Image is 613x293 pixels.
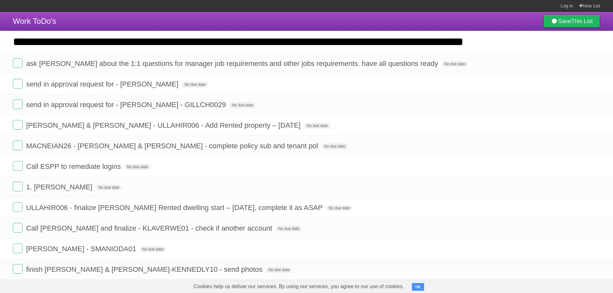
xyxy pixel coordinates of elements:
span: send in approval request for - [PERSON_NAME] [26,80,180,88]
span: No due date [442,61,468,67]
span: Work ToDo's [13,17,56,25]
span: 1. [PERSON_NAME] [26,183,94,191]
span: No due date [321,143,348,149]
label: Done [13,99,23,109]
span: No due date [182,82,208,87]
span: No due date [96,185,122,190]
b: This List [571,18,593,24]
label: Done [13,141,23,150]
label: Done [13,58,23,68]
button: OK [412,283,424,291]
label: Done [13,182,23,191]
span: [PERSON_NAME] & [PERSON_NAME] - ULLAHIR006 - Add Rented property – [DATE] [26,121,302,129]
span: No due date [304,123,330,129]
label: Done [13,264,23,274]
span: Call [PERSON_NAME] and finalize - KLAVERWE01 - check if another account [26,224,274,232]
span: No due date [266,267,292,273]
span: send in approval request for - [PERSON_NAME] - GILLCH0029 [26,101,228,109]
span: Call ESPP to remediate logins [26,162,122,170]
a: SaveThis List [543,15,600,28]
span: [PERSON_NAME] - SMANIODA01 [26,245,138,253]
label: Done [13,120,23,130]
span: No due date [326,205,352,211]
span: ULLAHIR006 - finalize [PERSON_NAME] Rented dwelling start – [DATE], complete it as ASAP [26,204,324,212]
span: No due date [125,164,151,170]
span: No due date [229,102,255,108]
label: Done [13,243,23,253]
label: Done [13,202,23,212]
label: Done [13,161,23,171]
span: ask [PERSON_NAME] about the 1:1 questions for manager job requirements and other jobs requirement... [26,60,440,68]
span: No due date [140,246,166,252]
span: Cookies help us deliver our services. By using our services, you agree to our use of cookies. [187,280,411,293]
span: No due date [276,226,302,232]
label: Done [13,223,23,233]
span: finish [PERSON_NAME] & [PERSON_NAME]-KENNEDLY10 - send photos [26,265,264,273]
span: MACNEIAN26 - [PERSON_NAME] & [PERSON_NAME] - complete policy sub and tenant pol [26,142,320,150]
label: Done [13,79,23,88]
